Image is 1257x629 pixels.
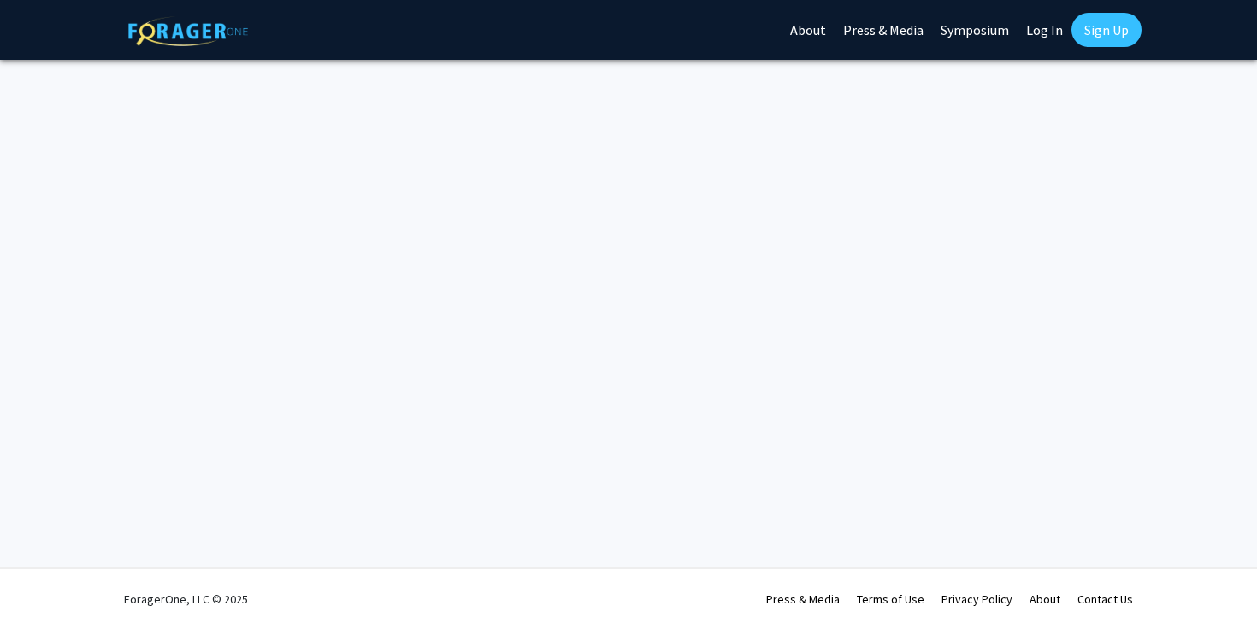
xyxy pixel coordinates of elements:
a: About [1030,591,1060,607]
a: Terms of Use [857,591,924,607]
a: Press & Media [766,591,840,607]
a: Contact Us [1077,591,1133,607]
img: ForagerOne Logo [128,16,248,46]
a: Sign Up [1071,13,1142,47]
div: ForagerOne, LLC © 2025 [124,569,248,629]
a: Privacy Policy [941,591,1012,607]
